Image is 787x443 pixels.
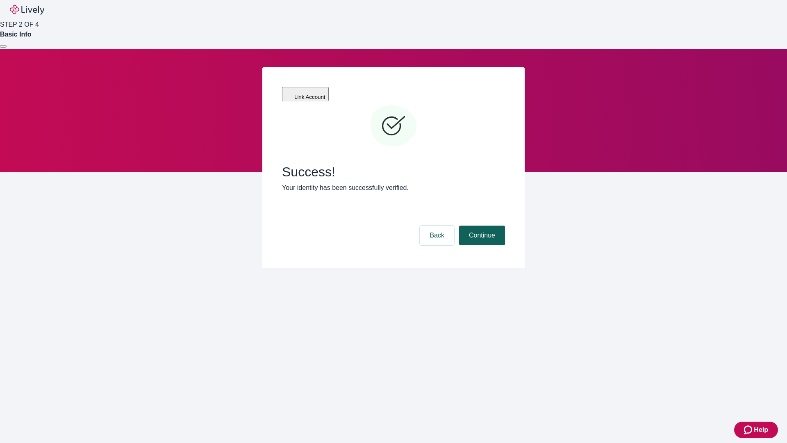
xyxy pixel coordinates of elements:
span: Help [754,425,768,435]
button: Back [420,226,454,245]
button: Zendesk support iconHelp [734,422,778,438]
p: Your identity has been successfully verified. [282,183,505,193]
span: Success! [282,164,505,180]
img: Lively [10,5,44,15]
button: Link Account [282,87,329,101]
svg: Zendesk support icon [744,425,754,435]
button: Continue [459,226,505,245]
svg: Checkmark icon [369,102,418,151]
